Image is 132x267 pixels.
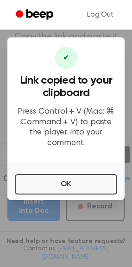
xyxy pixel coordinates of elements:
[15,74,117,99] h3: Link copied to your clipboard
[15,107,117,148] p: Press Control + V (Mac: ⌘ Command + V) to paste the player into your comment.
[15,174,117,194] button: OK
[78,4,123,26] a: Log Out
[55,47,77,69] div: ✔
[9,6,62,24] a: Beep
